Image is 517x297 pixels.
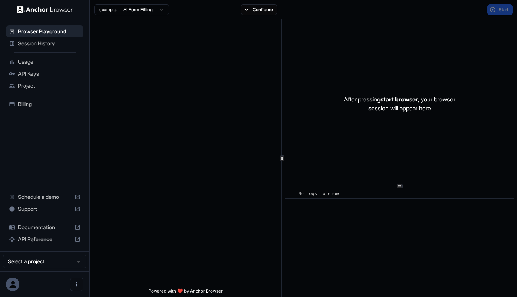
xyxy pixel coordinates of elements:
[289,190,293,198] span: ​
[6,25,83,37] div: Browser Playground
[6,98,83,110] div: Billing
[149,288,223,297] span: Powered with ❤️ by Anchor Browser
[6,191,83,203] div: Schedule a demo
[6,221,83,233] div: Documentation
[6,56,83,68] div: Usage
[99,7,117,13] span: example:
[18,193,71,201] span: Schedule a demo
[6,203,83,215] div: Support
[18,82,80,90] span: Project
[298,191,339,197] span: No logs to show
[18,224,71,231] span: Documentation
[18,236,71,243] span: API Reference
[18,28,80,35] span: Browser Playground
[241,4,277,15] button: Configure
[6,80,83,92] div: Project
[6,233,83,245] div: API Reference
[6,68,83,80] div: API Keys
[18,70,80,78] span: API Keys
[18,40,80,47] span: Session History
[380,96,418,103] span: start browser
[18,205,71,213] span: Support
[344,95,455,113] p: After pressing , your browser session will appear here
[18,100,80,108] span: Billing
[17,6,73,13] img: Anchor Logo
[18,58,80,66] span: Usage
[70,278,83,291] button: Open menu
[6,37,83,49] div: Session History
